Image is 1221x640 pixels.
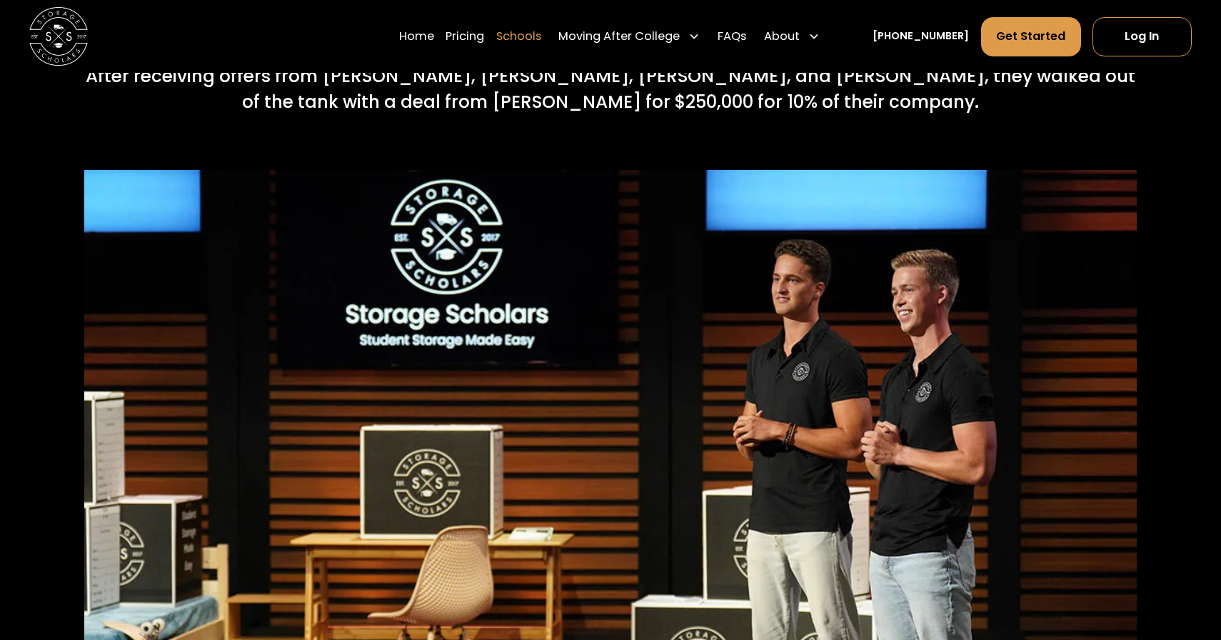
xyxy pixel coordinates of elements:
a: Get Started [981,17,1081,56]
img: Storage Scholars main logo [29,7,88,66]
a: [PHONE_NUMBER] [873,29,969,44]
a: Schools [496,16,541,57]
div: About [764,28,800,46]
a: Pricing [446,16,484,57]
p: On [DATE], co-founders [PERSON_NAME] and [PERSON_NAME] appeared on season 14 episode 4 of ABC’s S... [84,37,1137,116]
a: Log In [1092,17,1192,56]
div: About [758,16,826,57]
a: Home [399,16,434,57]
div: Moving After College [558,28,680,46]
div: Moving After College [553,16,706,57]
a: FAQs [718,16,746,57]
